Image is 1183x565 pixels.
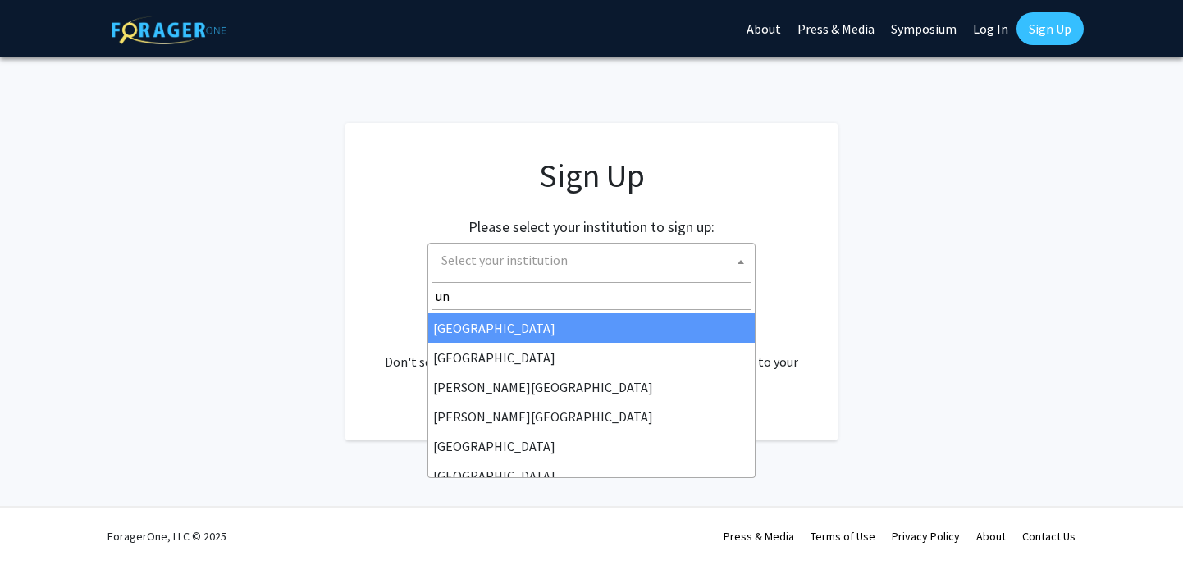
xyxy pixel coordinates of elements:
[811,529,875,544] a: Terms of Use
[468,218,715,236] h2: Please select your institution to sign up:
[435,244,755,277] span: Select your institution
[432,282,751,310] input: Search
[427,243,756,280] span: Select your institution
[112,16,226,44] img: ForagerOne Logo
[107,508,226,565] div: ForagerOne, LLC © 2025
[1022,529,1076,544] a: Contact Us
[378,312,805,391] div: Already have an account? . Don't see your institution? about bringing ForagerOne to your institut...
[428,343,755,372] li: [GEOGRAPHIC_DATA]
[441,252,568,268] span: Select your institution
[428,431,755,461] li: [GEOGRAPHIC_DATA]
[12,491,70,553] iframe: Chat
[378,156,805,195] h1: Sign Up
[428,461,755,490] li: [GEOGRAPHIC_DATA]
[428,402,755,431] li: [PERSON_NAME][GEOGRAPHIC_DATA]
[428,372,755,402] li: [PERSON_NAME][GEOGRAPHIC_DATA]
[976,529,1006,544] a: About
[892,529,960,544] a: Privacy Policy
[724,529,794,544] a: Press & Media
[1016,12,1084,45] a: Sign Up
[428,313,755,343] li: [GEOGRAPHIC_DATA]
